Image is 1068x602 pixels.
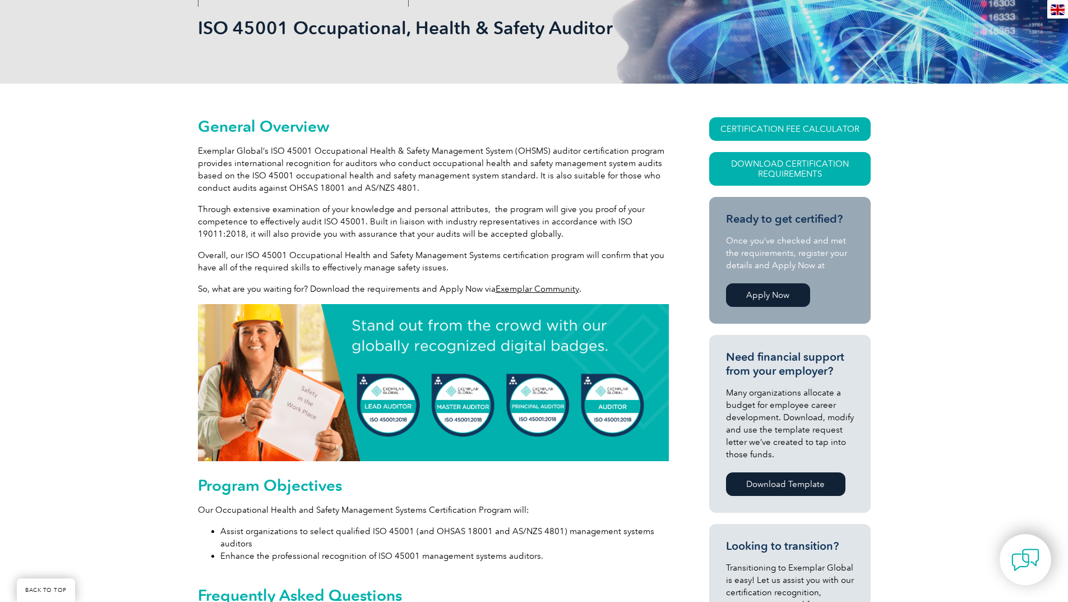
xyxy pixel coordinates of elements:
a: BACK TO TOP [17,578,75,602]
h3: Ready to get certified? [726,212,854,226]
a: Download Certification Requirements [709,152,871,186]
p: Exemplar Global’s ISO 45001 Occupational Health & Safety Management System (OHSMS) auditor certif... [198,145,669,194]
p: Overall, our ISO 45001 Occupational Health and Safety Management Systems certification program wi... [198,249,669,274]
a: Exemplar Community [496,284,579,294]
img: contact-chat.png [1011,546,1039,574]
h1: ISO 45001 Occupational, Health & Safety Auditor [198,17,628,39]
h2: Program Objectives [198,476,669,494]
h3: Need financial support from your employer? [726,350,854,378]
a: CERTIFICATION FEE CALCULATOR [709,117,871,141]
p: Our Occupational Health and Safety Management Systems Certification Program will: [198,504,669,516]
p: So, what are you waiting for? Download the requirements and Apply Now via . [198,283,669,295]
li: Assist organizations to select qualified ISO 45001 (and OHSAS 18001 and AS/NZS 4801) management s... [220,525,669,550]
p: Many organizations allocate a budget for employee career development. Download, modify and use th... [726,387,854,461]
p: Once you’ve checked and met the requirements, register your details and Apply Now at [726,235,854,272]
a: Download Template [726,472,845,496]
h3: Looking to transition? [726,539,854,553]
li: Enhance the professional recognition of ISO 45001 management systems auditors. [220,550,669,562]
a: Apply Now [726,283,810,307]
img: digital badge [198,304,669,461]
h2: General Overview [198,117,669,135]
p: Through extensive examination of your knowledge and personal attributes, the program will give yo... [198,203,669,240]
img: en [1051,4,1065,15]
